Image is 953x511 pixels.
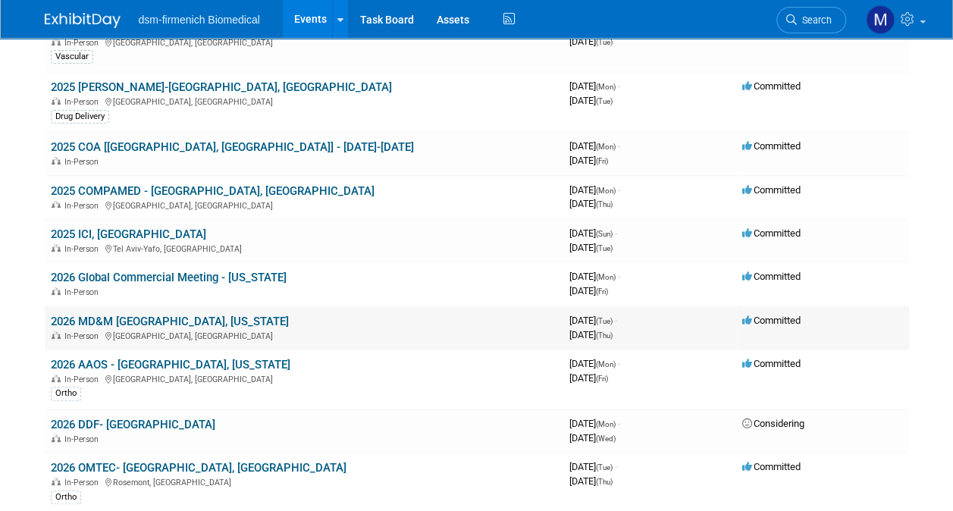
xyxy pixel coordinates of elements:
div: Drug Delivery [51,110,109,124]
a: Search [776,7,846,33]
span: Committed [742,227,801,239]
span: dsm-firmenich Biomedical [139,14,260,26]
span: - [618,358,620,369]
span: In-Person [64,375,103,384]
span: [DATE] [569,432,616,444]
span: (Tue) [596,463,613,472]
span: [DATE] [569,271,620,282]
a: 2025 [PERSON_NAME]-[GEOGRAPHIC_DATA], [GEOGRAPHIC_DATA] [51,80,392,94]
span: [DATE] [569,80,620,92]
span: In-Person [64,157,103,167]
span: In-Person [64,331,103,341]
span: In-Person [64,287,103,297]
span: [DATE] [569,418,620,429]
span: [DATE] [569,329,613,340]
span: (Thu) [596,478,613,486]
img: In-Person Event [52,478,61,485]
img: In-Person Event [52,375,61,382]
img: In-Person Event [52,434,61,442]
img: In-Person Event [52,287,61,295]
span: (Thu) [596,331,613,340]
div: [GEOGRAPHIC_DATA], [GEOGRAPHIC_DATA] [51,199,557,211]
span: [DATE] [569,242,613,253]
span: [DATE] [569,285,608,296]
a: 2025 COA [[GEOGRAPHIC_DATA], [GEOGRAPHIC_DATA]] - [DATE]-[DATE] [51,140,414,154]
span: [DATE] [569,95,613,106]
div: Vascular [51,50,93,64]
div: [GEOGRAPHIC_DATA], [GEOGRAPHIC_DATA] [51,36,557,48]
span: Search [797,14,832,26]
div: [GEOGRAPHIC_DATA], [GEOGRAPHIC_DATA] [51,329,557,341]
span: (Mon) [596,360,616,368]
img: In-Person Event [52,201,61,208]
span: Considering [742,418,804,429]
a: 2026 OMTEC- [GEOGRAPHIC_DATA], [GEOGRAPHIC_DATA] [51,461,346,475]
span: (Tue) [596,97,613,105]
img: ExhibitDay [45,13,121,28]
span: In-Person [64,97,103,107]
span: Committed [742,140,801,152]
span: (Fri) [596,375,608,383]
span: - [618,418,620,429]
span: In-Person [64,38,103,48]
a: 2026 Global Commercial Meeting - [US_STATE] [51,271,287,284]
span: [DATE] [569,140,620,152]
span: Committed [742,358,801,369]
span: [DATE] [569,227,617,239]
img: In-Person Event [52,244,61,252]
span: - [618,271,620,282]
span: - [615,461,617,472]
div: [GEOGRAPHIC_DATA], [GEOGRAPHIC_DATA] [51,95,557,107]
span: - [618,184,620,196]
img: In-Person Event [52,38,61,45]
span: In-Person [64,201,103,211]
span: (Fri) [596,287,608,296]
span: [DATE] [569,461,617,472]
span: - [615,227,617,239]
img: In-Person Event [52,157,61,165]
span: [DATE] [569,315,617,326]
div: [GEOGRAPHIC_DATA], [GEOGRAPHIC_DATA] [51,372,557,384]
span: (Tue) [596,244,613,252]
div: Ortho [51,491,81,504]
div: Rosemont, [GEOGRAPHIC_DATA] [51,475,557,487]
span: - [618,80,620,92]
span: [DATE] [569,372,608,384]
a: 2025 ICI, [GEOGRAPHIC_DATA] [51,227,206,241]
img: Melanie Davison [866,5,895,34]
a: 2026 AAOS - [GEOGRAPHIC_DATA], [US_STATE] [51,358,290,371]
span: (Mon) [596,273,616,281]
span: (Thu) [596,200,613,208]
div: Ortho [51,387,81,400]
span: [DATE] [569,358,620,369]
span: [DATE] [569,36,613,47]
span: In-Person [64,434,103,444]
span: (Tue) [596,317,613,325]
span: (Wed) [596,434,616,443]
a: 2025 COMPAMED - [GEOGRAPHIC_DATA], [GEOGRAPHIC_DATA] [51,184,375,198]
img: In-Person Event [52,331,61,339]
span: [DATE] [569,155,608,166]
span: (Tue) [596,38,613,46]
span: [DATE] [569,475,613,487]
span: In-Person [64,478,103,487]
span: (Mon) [596,187,616,195]
span: [DATE] [569,198,613,209]
span: In-Person [64,244,103,254]
span: (Mon) [596,420,616,428]
span: (Fri) [596,157,608,165]
span: (Mon) [596,143,616,151]
span: Committed [742,271,801,282]
div: Tel Aviv-Yafo, [GEOGRAPHIC_DATA] [51,242,557,254]
span: - [615,315,617,326]
span: (Mon) [596,83,616,91]
span: [DATE] [569,184,620,196]
span: Committed [742,184,801,196]
span: - [618,140,620,152]
a: 2026 MD&M [GEOGRAPHIC_DATA], [US_STATE] [51,315,289,328]
span: Committed [742,315,801,326]
img: In-Person Event [52,97,61,105]
span: Committed [742,80,801,92]
span: Committed [742,461,801,472]
a: 2026 DDF- [GEOGRAPHIC_DATA] [51,418,215,431]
